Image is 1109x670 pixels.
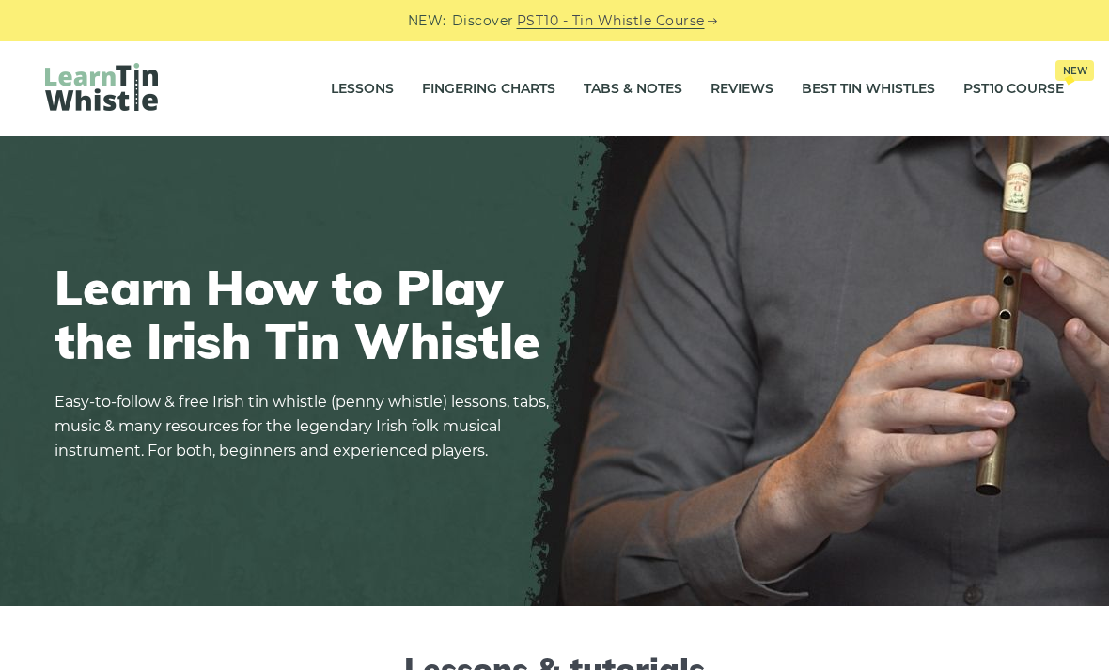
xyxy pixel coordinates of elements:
[331,66,394,113] a: Lessons
[584,66,682,113] a: Tabs & Notes
[963,66,1064,113] a: PST10 CourseNew
[422,66,555,113] a: Fingering Charts
[1055,60,1094,81] span: New
[55,260,562,367] h1: Learn How to Play the Irish Tin Whistle
[802,66,935,113] a: Best Tin Whistles
[711,66,773,113] a: Reviews
[45,63,158,111] img: LearnTinWhistle.com
[55,390,562,463] p: Easy-to-follow & free Irish tin whistle (penny whistle) lessons, tabs, music & many resources for...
